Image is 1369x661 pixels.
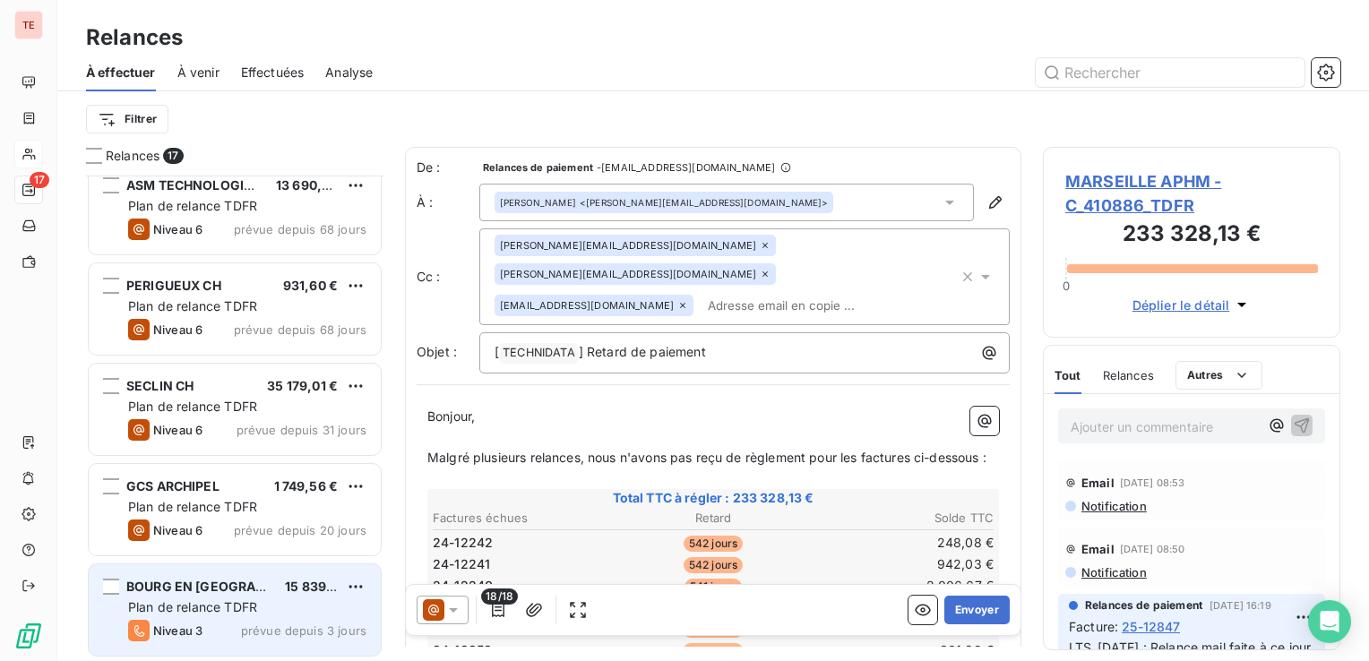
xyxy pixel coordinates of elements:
span: Malgré plusieurs relances, nous n'avons pas reçu de règlement pour les factures ci-dessous : [427,450,986,465]
span: Total TTC à régler : 233 328,13 € [430,489,996,507]
span: [ [495,344,499,359]
span: 931,60 € [283,278,338,293]
th: Solde TTC [808,509,994,528]
span: TECHNIDATA [500,343,578,364]
span: 24-12242 [433,534,493,552]
span: prévue depuis 31 jours [237,423,366,437]
span: Objet : [417,344,457,359]
span: Email [1081,476,1115,490]
span: 17 [30,172,49,188]
span: Plan de relance TDFR [128,499,257,514]
div: Open Intercom Messenger [1308,600,1351,643]
span: Plan de relance TDFR [128,298,257,313]
span: 25-12847 [1122,617,1180,636]
button: Envoyer [944,596,1010,624]
span: À venir [177,64,220,82]
label: Cc : [417,268,479,286]
span: Niveau 6 [153,523,202,537]
span: Niveau 6 [153,322,202,337]
span: Relances [1103,368,1154,382]
span: Plan de relance TDFR [128,198,257,213]
span: [PERSON_NAME] [500,196,576,209]
div: <[PERSON_NAME][EMAIL_ADDRESS][DOMAIN_NAME]> [500,196,828,209]
span: 24-12353 [433,641,492,659]
span: ASM TECHNOLOGIES SAS [126,177,288,193]
span: Plan de relance TDFR [128,399,257,414]
h3: 233 328,13 € [1065,218,1318,253]
span: Relances de paiement [1085,597,1202,614]
span: Facture : [1069,617,1118,636]
span: [DATE] 08:53 [1120,477,1185,488]
span: Plan de relance TDFR [128,599,257,614]
span: 35 179,01 € [267,378,338,393]
span: prévue depuis 3 jours [241,623,366,638]
span: - [EMAIL_ADDRESS][DOMAIN_NAME] [597,162,775,173]
input: Adresse email en copie ... [701,292,908,319]
td: 2 006,67 € [808,576,994,596]
span: 464 jours [683,643,744,659]
span: De : [417,159,479,176]
span: Effectuées [241,64,305,82]
span: prévue depuis 68 jours [234,322,366,337]
span: 1 749,56 € [274,478,339,494]
span: [DATE] 16:19 [1210,600,1271,611]
span: 24-12240 [433,577,493,595]
img: Logo LeanPay [14,622,43,650]
span: MARSEILLE APHM - C_410886_TDFR [1065,169,1318,218]
span: Notification [1080,565,1147,579]
span: Relances [106,147,159,165]
span: [PERSON_NAME][EMAIL_ADDRESS][DOMAIN_NAME] [500,269,756,279]
span: LTS_[DATE] : Relance mail faite à ce jour. [1069,640,1313,655]
span: Niveau 6 [153,423,202,437]
span: 18/18 [481,588,518,605]
span: 542 jours [684,557,743,573]
span: Email [1081,542,1115,556]
span: PERIGUEUX CH [126,278,221,293]
span: ] Retard de paiement [579,344,706,359]
span: GCS ARCHIPEL [126,478,220,494]
span: À effectuer [86,64,156,82]
span: prévue depuis 68 jours [234,222,366,236]
span: Analyse [325,64,373,82]
span: 24-12241 [433,555,490,573]
span: [EMAIL_ADDRESS][DOMAIN_NAME] [500,300,674,311]
td: 248,08 € [808,533,994,553]
span: Notification [1080,499,1147,513]
span: Tout [1055,368,1081,382]
span: Relances de paiement [483,162,593,173]
span: BOURG EN [GEOGRAPHIC_DATA] [126,579,329,594]
span: 15 839,93 € [285,579,359,594]
th: Retard [620,509,806,528]
span: [DATE] 08:50 [1120,544,1185,554]
div: grid [86,176,383,661]
th: Factures échues [432,509,618,528]
span: Bonjour, [427,408,475,424]
div: TE [14,11,43,39]
span: 17 [163,148,183,164]
span: 13 690,90 € [276,177,350,193]
td: 801,29 € [808,640,994,660]
span: SECLIN CH [126,378,194,393]
span: 0 [1063,279,1070,293]
h3: Relances [86,21,183,54]
span: prévue depuis 20 jours [234,523,366,537]
td: 942,03 € [808,554,994,574]
span: Niveau 6 [153,222,202,236]
button: Autres [1175,361,1262,390]
input: Rechercher [1036,58,1304,87]
span: [PERSON_NAME][EMAIL_ADDRESS][DOMAIN_NAME] [500,240,756,251]
span: 542 jours [684,536,743,552]
span: 541 jours [684,579,742,595]
span: Déplier le détail [1132,296,1230,314]
button: Filtrer [86,105,168,133]
button: Déplier le détail [1127,295,1257,315]
span: Niveau 3 [153,623,202,638]
label: À : [417,193,479,211]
